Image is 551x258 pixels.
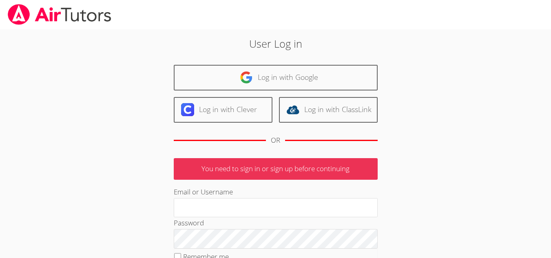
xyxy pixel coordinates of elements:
h2: User Log in [127,36,425,51]
img: google-logo-50288ca7cdecda66e5e0955fdab243c47b7ad437acaf1139b6f446037453330a.svg [240,71,253,84]
img: airtutors_banner-c4298cdbf04f3fff15de1276eac7730deb9818008684d7c2e4769d2f7ddbe033.png [7,4,112,25]
img: clever-logo-6eab21bc6e7a338710f1a6ff85c0baf02591cd810cc4098c63d3a4b26e2feb20.svg [181,103,194,116]
img: classlink-logo-d6bb404cc1216ec64c9a2012d9dc4662098be43eaf13dc465df04b49fa7ab582.svg [286,103,299,116]
a: Log in with ClassLink [279,97,378,123]
label: Password [174,218,204,227]
a: Log in with Clever [174,97,272,123]
label: Email or Username [174,187,233,196]
div: OR [271,135,280,146]
a: Log in with Google [174,65,378,90]
p: You need to sign in or sign up before continuing [174,158,378,180]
